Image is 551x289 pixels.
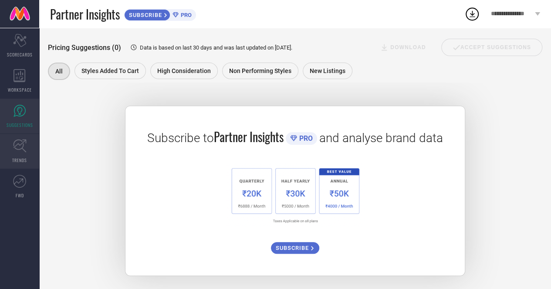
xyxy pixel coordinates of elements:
span: All [55,68,63,75]
span: Pricing Suggestions (0) [48,43,121,52]
a: SUBSCRIBE [271,236,319,254]
span: High Consideration [157,67,211,74]
span: New Listings [310,67,345,74]
span: WORKSPACE [8,86,32,93]
span: Partner Insights [214,128,284,146]
span: Data is based on last 30 days and was last updated on [DATE] . [140,44,292,51]
span: PRO [297,134,313,143]
span: Non Performing Styles [229,67,291,74]
span: Styles Added To Cart [81,67,139,74]
span: PRO [179,12,192,18]
span: Partner Insights [50,5,120,23]
span: FWD [16,192,24,199]
span: SCORECARDS [7,51,33,58]
span: and analyse brand data [319,131,443,145]
span: TRENDS [12,157,27,163]
div: Open download list [464,6,480,22]
span: SUGGESTIONS [7,122,33,128]
span: SUBSCRIBE [276,245,311,251]
div: Accept Suggestions [441,39,542,56]
a: SUBSCRIBEPRO [124,7,196,21]
span: SUBSCRIBE [125,12,164,18]
img: 1a6fb96cb29458d7132d4e38d36bc9c7.png [226,163,364,227]
span: Subscribe to [147,131,214,145]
